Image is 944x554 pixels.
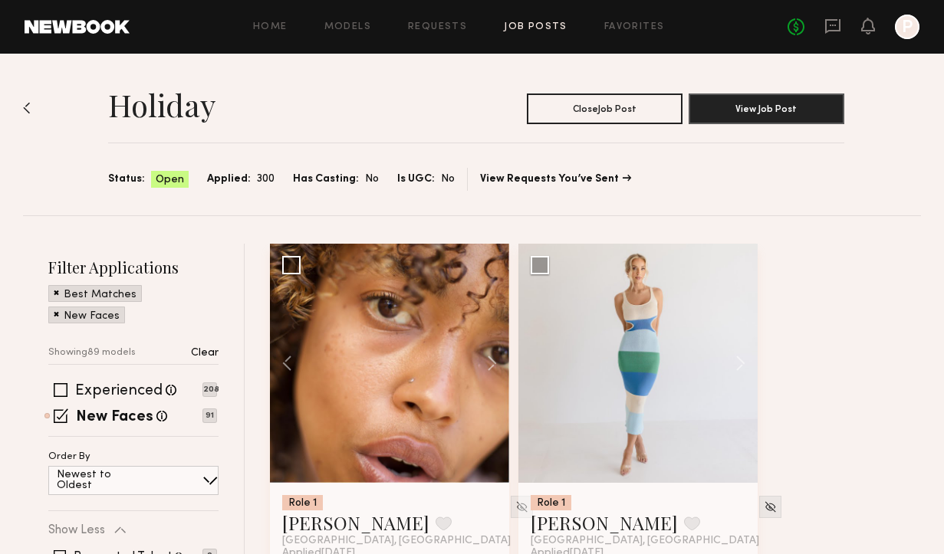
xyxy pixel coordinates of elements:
div: Role 1 [531,495,571,510]
a: Models [324,22,371,32]
p: Order By [48,452,90,462]
a: Job Posts [504,22,567,32]
span: Status: [108,171,145,188]
span: 300 [257,171,275,188]
span: Has Casting: [293,171,359,188]
h2: Filter Applications [48,257,219,277]
label: Experienced [75,384,163,399]
div: Role 1 [282,495,323,510]
img: Back to previous page [23,102,31,114]
span: Applied: [207,171,251,188]
a: P [895,15,919,39]
a: [PERSON_NAME] [282,510,429,535]
span: [GEOGRAPHIC_DATA], [GEOGRAPHIC_DATA] [531,535,759,547]
p: Newest to Oldest [57,470,148,491]
label: New Faces [76,410,153,425]
a: [PERSON_NAME] [531,510,678,535]
a: Favorites [604,22,665,32]
span: No [441,171,455,188]
p: Showing 89 models [48,348,136,358]
img: Unhide Model [515,500,528,513]
button: CloseJob Post [527,93,683,124]
span: Is UGC: [397,171,435,188]
img: Unhide Model [764,500,777,513]
a: Home [253,22,288,32]
p: 91 [202,408,217,423]
p: New Faces [64,311,120,322]
p: Best Matches [64,290,137,300]
h1: Holiday [108,86,215,124]
span: [GEOGRAPHIC_DATA], [GEOGRAPHIC_DATA] [282,535,511,547]
p: Clear [191,348,219,359]
a: View Requests You’ve Sent [480,174,631,185]
a: Requests [408,22,467,32]
button: View Job Post [689,93,844,124]
span: Open [156,172,184,188]
p: Show Less [48,524,105,536]
p: 208 [202,382,217,397]
span: No [365,171,379,188]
